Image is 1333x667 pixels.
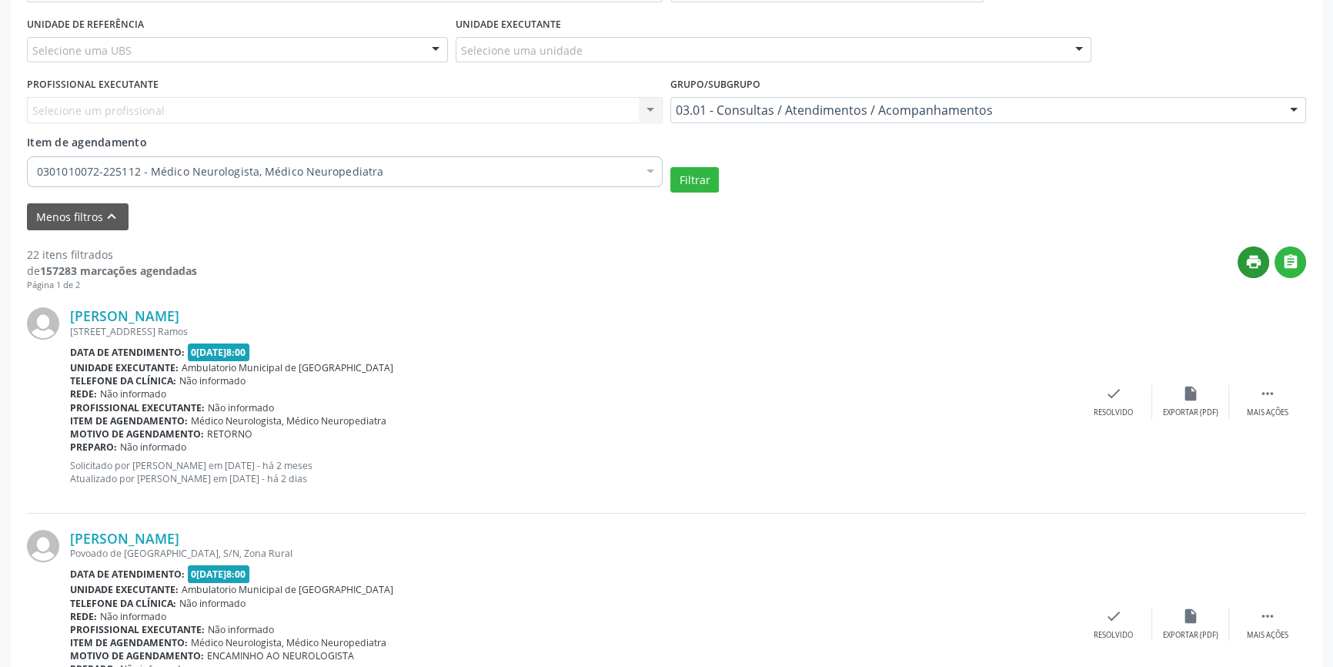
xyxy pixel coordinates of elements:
[670,73,760,97] label: Grupo/Subgrupo
[1245,253,1262,270] i: print
[188,565,250,583] span: 0[DATE]8:00
[27,246,197,263] div: 22 itens filtrados
[40,263,197,278] strong: 157283 marcações agendadas
[27,73,159,97] label: PROFISSIONAL EXECUTANTE
[70,547,1075,560] div: Povoado de [GEOGRAPHIC_DATA], S/N, Zona Rural
[70,387,97,401] b: Rede:
[70,583,179,596] b: Unidade executante:
[27,530,59,562] img: img
[27,135,147,149] span: Item de agendamento
[70,636,188,649] b: Item de agendamento:
[1247,407,1288,418] div: Mais ações
[1259,385,1276,402] i: 
[1282,253,1299,270] i: 
[191,636,386,649] span: Médico Neurologista, Médico Neuropediatra
[1163,407,1218,418] div: Exportar (PDF)
[32,42,132,59] span: Selecione uma UBS
[70,568,185,581] b: Data de atendimento:
[27,13,144,37] label: UNIDADE DE REFERÊNCIA
[27,307,59,340] img: img
[1163,630,1218,641] div: Exportar (PDF)
[70,374,176,387] b: Telefone da clínica:
[27,203,129,230] button: Menos filtroskeyboard_arrow_up
[179,597,246,610] span: Não informado
[670,167,719,193] button: Filtrar
[70,427,204,441] b: Motivo de agendamento:
[70,610,97,623] b: Rede:
[207,649,354,662] span: ENCAMINHO AO NEUROLOGISTA
[37,164,637,179] span: 0301010072-225112 - Médico Neurologista, Médico Neuropediatra
[70,325,1075,338] div: [STREET_ADDRESS] Ramos
[70,530,179,547] a: [PERSON_NAME]
[182,583,393,596] span: Ambulatorio Municipal de [GEOGRAPHIC_DATA]
[191,414,386,427] span: Médico Neurologista, Médico Neuropediatra
[27,279,197,292] div: Página 1 de 2
[1094,630,1133,641] div: Resolvido
[70,414,188,427] b: Item de agendamento:
[70,346,185,359] b: Data de atendimento:
[1238,246,1269,278] button: print
[676,102,1275,118] span: 03.01 - Consultas / Atendimentos / Acompanhamentos
[70,361,179,374] b: Unidade executante:
[179,374,246,387] span: Não informado
[103,208,120,225] i: keyboard_arrow_up
[1275,246,1306,278] button: 
[456,13,561,37] label: UNIDADE EXECUTANTE
[70,459,1075,485] p: Solicitado por [PERSON_NAME] em [DATE] - há 2 meses Atualizado por [PERSON_NAME] em [DATE] - há 2...
[1247,630,1288,641] div: Mais ações
[70,307,179,324] a: [PERSON_NAME]
[1182,385,1199,402] i: insert_drive_file
[100,387,166,401] span: Não informado
[70,401,205,414] b: Profissional executante:
[182,361,393,374] span: Ambulatorio Municipal de [GEOGRAPHIC_DATA]
[100,610,166,623] span: Não informado
[27,263,197,279] div: de
[208,623,274,636] span: Não informado
[120,441,186,454] span: Não informado
[1094,407,1133,418] div: Resolvido
[70,649,204,662] b: Motivo de agendamento:
[1259,608,1276,625] i: 
[207,427,252,441] span: RETORNO
[70,623,205,636] b: Profissional executante:
[208,401,274,414] span: Não informado
[1105,608,1122,625] i: check
[188,344,250,361] span: 0[DATE]8:00
[1105,385,1122,402] i: check
[1182,608,1199,625] i: insert_drive_file
[461,42,583,59] span: Selecione uma unidade
[70,597,176,610] b: Telefone da clínica:
[70,441,117,454] b: Preparo:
